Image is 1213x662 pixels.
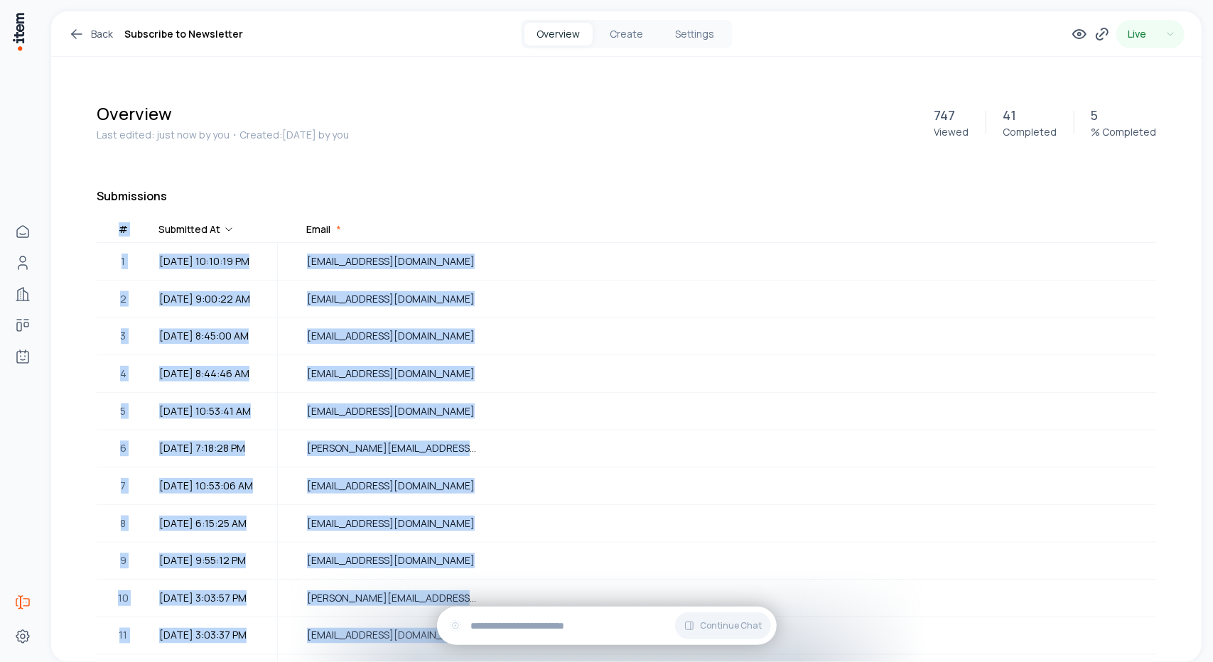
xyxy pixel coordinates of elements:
span: [EMAIL_ADDRESS][DOMAIN_NAME] [307,291,476,307]
span: [DATE] 3:03:57 PM [159,590,268,606]
span: 10 [118,590,129,606]
span: [EMAIL_ADDRESS][DOMAIN_NAME] [307,553,476,568]
button: Settings [661,23,729,45]
span: Continue Chat [701,620,762,631]
span: [DATE] 7:18:28 PM [159,440,268,456]
span: [PERSON_NAME][EMAIL_ADDRESS][DOMAIN_NAME] [307,440,476,456]
span: 11 [119,628,128,644]
p: 747 [934,105,955,125]
img: Item Brain Logo [11,11,26,52]
span: [DATE] 10:53:41 AM [159,403,268,419]
a: Home [9,217,37,246]
a: Settings [9,622,37,651]
div: Email [306,222,330,237]
span: [DATE] 9:55:12 PM [159,553,268,568]
span: 4 [120,366,126,381]
p: Last edited: just now by you ・Created: [DATE] by you [97,128,917,142]
span: [EMAIL_ADDRESS][DOMAIN_NAME] [307,478,476,494]
span: [DATE] 8:44:46 AM [159,366,268,381]
span: [EMAIL_ADDRESS][DOMAIN_NAME] [307,403,476,419]
a: Companies [9,280,37,308]
a: Agents [9,342,37,371]
span: [EMAIL_ADDRESS][DOMAIN_NAME] [307,628,476,644]
button: Create [593,23,661,45]
span: [DATE] 10:10:19 PM [159,254,268,269]
span: [DATE] 9:00:22 AM [159,291,268,307]
a: Back [68,26,113,43]
span: [EMAIL_ADDRESS][DOMAIN_NAME] [307,366,476,381]
span: 6 [120,440,126,456]
button: Overview [524,23,593,45]
span: 5 [121,403,126,419]
h1: Overview [97,102,917,125]
p: Completed [1003,125,1057,139]
span: [DATE] 8:45:00 AM [159,328,268,344]
p: Viewed [934,125,969,139]
a: Forms [9,588,37,617]
span: 9 [120,553,126,568]
span: [PERSON_NAME][EMAIL_ADDRESS][DOMAIN_NAME] [307,590,476,606]
h1: Subscribe to Newsletter [124,26,243,43]
span: 7 [121,478,126,494]
h4: Submissions [97,188,1156,205]
span: 1 [122,254,126,269]
span: [EMAIL_ADDRESS][DOMAIN_NAME] [307,328,476,344]
p: 5 [1091,105,1098,125]
span: [DATE] 10:53:06 AM [159,478,268,494]
a: People [9,249,37,277]
span: 8 [121,516,126,531]
span: 2 [120,291,126,307]
p: 41 [1003,105,1016,125]
button: Continue Chat [675,612,771,639]
span: 3 [121,328,126,344]
a: Deals [9,311,37,340]
div: Submitted At [158,222,234,237]
div: # [119,222,128,237]
span: [DATE] 6:15:25 AM [159,516,268,531]
span: [EMAIL_ADDRESS][DOMAIN_NAME] [307,516,476,531]
span: [DATE] 3:03:37 PM [159,628,268,644]
div: Continue Chat [437,607,777,645]
span: [EMAIL_ADDRESS][DOMAIN_NAME] [307,254,476,269]
p: % Completed [1091,125,1156,139]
